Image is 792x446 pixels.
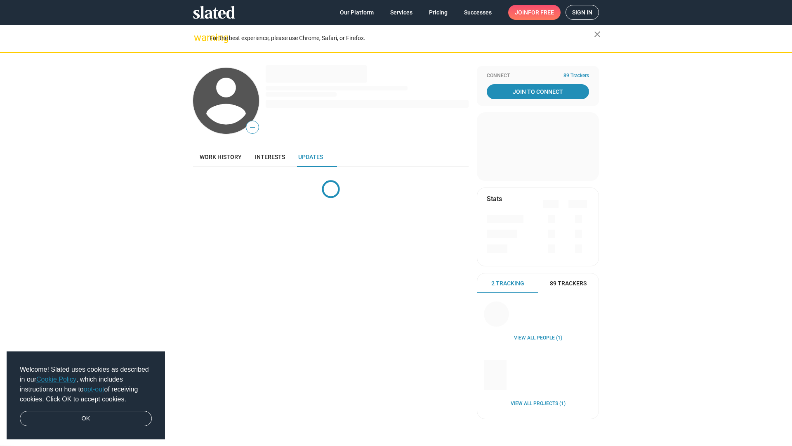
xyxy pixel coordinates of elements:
span: Interests [255,154,285,160]
div: cookieconsent [7,351,165,440]
a: Services [384,5,419,20]
a: Successes [457,5,498,20]
div: Connect [487,73,589,79]
a: View all People (1) [514,335,562,342]
a: View all Projects (1) [511,401,566,407]
a: opt-out [84,386,104,393]
span: Our Platform [340,5,374,20]
a: Joinfor free [508,5,561,20]
div: For the best experience, please use Chrome, Safari, or Firefox. [210,33,594,44]
a: Interests [248,147,292,167]
span: 2 Tracking [491,280,524,287]
span: 89 Trackers [550,280,587,287]
span: for free [528,5,554,20]
a: Sign in [566,5,599,20]
mat-card-title: Stats [487,195,502,203]
span: Sign in [572,5,592,19]
span: Pricing [429,5,448,20]
mat-icon: warning [194,33,204,43]
span: Services [390,5,412,20]
a: Work history [193,147,248,167]
span: Successes [464,5,492,20]
span: Join [515,5,554,20]
a: dismiss cookie message [20,411,152,427]
a: Our Platform [333,5,380,20]
a: Updates [292,147,330,167]
mat-icon: close [592,29,602,39]
a: Cookie Policy [36,376,76,383]
span: Updates [298,154,323,160]
a: Pricing [422,5,454,20]
span: Welcome! Slated uses cookies as described in our , which includes instructions on how to of recei... [20,365,152,404]
a: Join To Connect [487,84,589,99]
span: 89 Trackers [563,73,589,79]
span: Work history [200,154,242,160]
span: — [246,122,259,133]
span: Join To Connect [488,84,587,99]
